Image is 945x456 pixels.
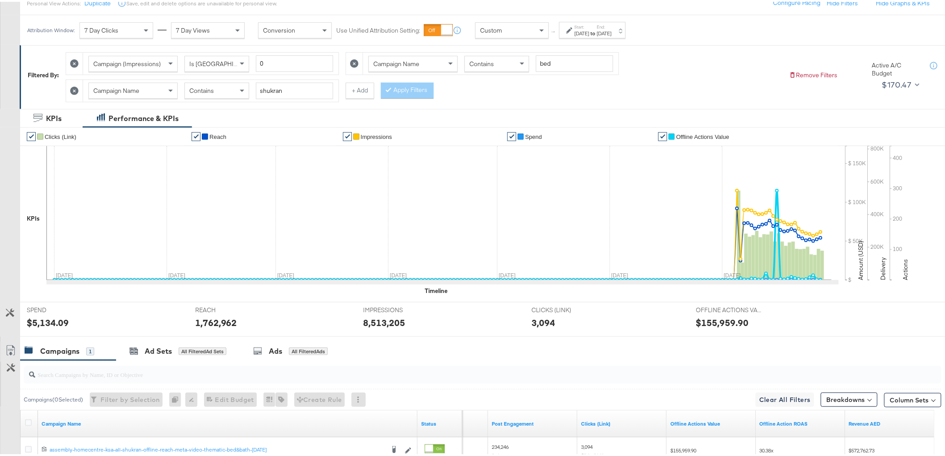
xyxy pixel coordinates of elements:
[575,28,590,35] div: [DATE]
[373,58,419,66] span: Campaign Name
[45,132,76,138] span: Clicks (Link)
[289,346,328,354] div: All Filtered Ads
[195,304,262,313] span: REACH
[27,25,75,32] div: Attribution Window:
[179,346,226,354] div: All Filtered Ad Sets
[525,132,542,138] span: Spend
[821,391,878,405] button: Breakdowns
[209,132,226,138] span: Reach
[581,451,604,456] sub: Clicks (Link)
[86,346,94,354] div: 1
[24,394,83,402] div: Campaigns ( 0 Selected)
[590,28,597,35] strong: to
[93,58,161,66] span: Campaign (Impressions)
[145,344,172,355] div: Ad Sets
[361,132,392,138] span: Impressions
[84,25,118,33] span: 7 Day Clicks
[676,132,729,138] span: Offline Actions Value
[256,54,333,70] input: Enter a number
[507,130,516,139] a: ✔
[849,418,931,426] a: Revenue AED
[27,130,36,139] a: ✔
[670,418,753,426] a: Offline Actions.
[575,22,590,28] label: Start:
[670,445,696,452] span: $155,959.90
[531,304,598,313] span: CLICKS (LINK)
[346,81,374,97] button: + Add
[849,445,875,452] span: $572,762.73
[872,59,921,76] div: Active A/C Budget
[343,130,352,139] a: ✔
[363,314,405,327] div: 8,513,205
[28,69,59,78] div: Filtered By:
[789,69,838,78] button: Remove Filters
[263,25,295,33] span: Conversion
[93,85,139,93] span: Campaign Name
[363,304,430,313] span: IMPRESSIONS
[46,112,62,122] div: KPIs
[421,418,459,426] a: Shows the current state of your Ad Campaign.
[696,314,749,327] div: $155,959.90
[581,442,593,448] span: 3,094
[27,314,69,327] div: $5,134.09
[35,360,857,378] input: Search Campaigns by Name, ID or Objective
[469,58,494,66] span: Contains
[40,344,79,355] div: Campaigns
[760,418,842,426] a: Offline Actions.
[531,314,555,327] div: 3,094
[50,444,385,453] a: assembly-homecentre-ksa-all-shukran-offline-reach-meta-video-thematic-bed&bath-[DATE]
[169,391,185,405] div: 0
[492,442,509,448] span: 234,246
[425,285,447,293] div: Timeline
[192,130,201,139] a: ✔
[27,304,94,313] span: SPEND
[597,28,612,35] div: [DATE]
[756,391,814,405] button: Clear All Filters
[536,54,613,70] input: Enter a search term
[760,445,774,452] span: 30.38x
[176,25,210,33] span: 7 Day Views
[902,257,910,278] text: Actions
[857,239,865,278] text: Amount (USD)
[597,22,612,28] label: End:
[550,29,558,32] span: ↑
[492,418,574,426] a: The number of actions related to your Page's posts as a result of your ad.
[879,255,887,278] text: Delivery
[480,25,502,33] span: Custom
[336,25,420,33] label: Use Unified Attribution Setting:
[882,76,912,90] div: $170.47
[256,81,333,97] input: Enter a search term
[492,451,506,456] sub: Actions
[269,344,282,355] div: Ads
[195,314,237,327] div: 1,762,962
[658,130,667,139] a: ✔
[581,418,663,426] a: The number of clicks on links appearing on your ad or Page that direct people to your sites off F...
[878,76,922,90] button: $170.47
[189,85,214,93] span: Contains
[109,112,179,122] div: Performance & KPIs
[759,393,811,404] span: Clear All Filters
[884,391,941,406] button: Column Sets
[27,213,40,221] div: KPIs
[189,58,258,66] span: Is [GEOGRAPHIC_DATA]
[696,304,763,313] span: OFFLINE ACTIONS VALUE
[50,444,385,452] div: assembly-homecentre-ksa-all-shukran-offline-reach-meta-video-thematic-bed&bath-[DATE]
[42,418,414,426] a: Your campaign name.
